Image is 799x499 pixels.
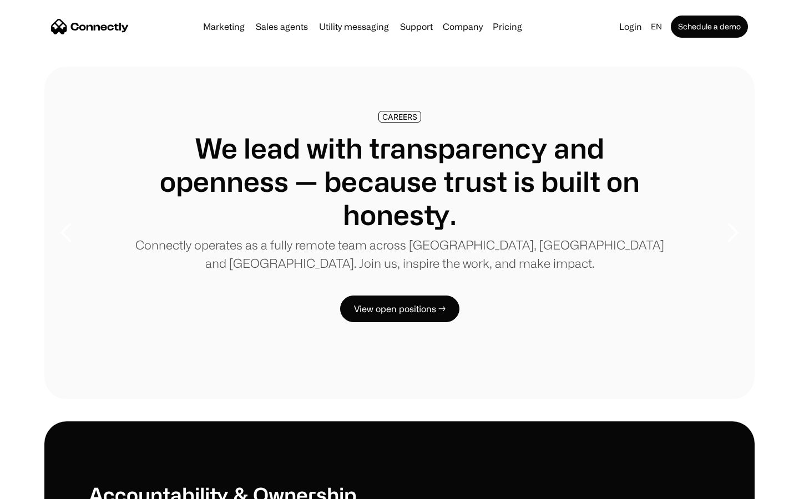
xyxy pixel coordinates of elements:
a: Login [615,19,646,34]
div: Company [443,19,483,34]
a: Pricing [488,22,527,31]
div: CAREERS [382,113,417,121]
div: en [651,19,662,34]
ul: Language list [22,480,67,495]
a: Support [396,22,437,31]
a: Sales agents [251,22,312,31]
p: Connectly operates as a fully remote team across [GEOGRAPHIC_DATA], [GEOGRAPHIC_DATA] and [GEOGRA... [133,236,666,272]
a: Marketing [199,22,249,31]
a: View open positions → [340,296,459,322]
a: Utility messaging [315,22,393,31]
h1: We lead with transparency and openness — because trust is built on honesty. [133,131,666,231]
a: Schedule a demo [671,16,748,38]
aside: Language selected: English [11,478,67,495]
